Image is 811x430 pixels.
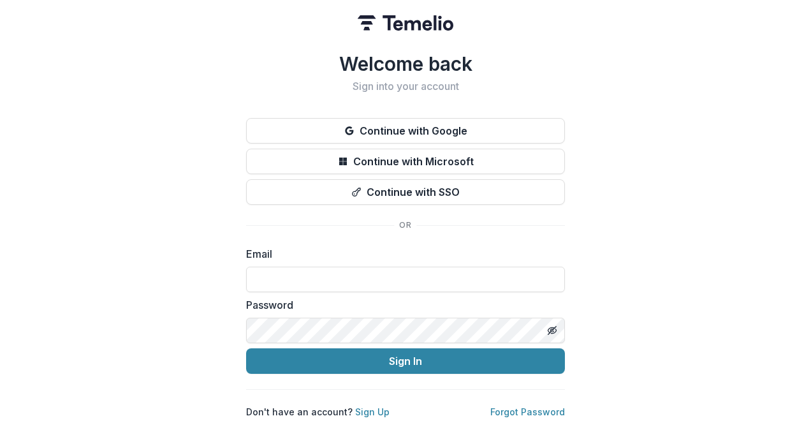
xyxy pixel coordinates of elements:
button: Toggle password visibility [542,320,562,341]
img: Temelio [358,15,453,31]
a: Forgot Password [490,406,565,417]
h1: Welcome back [246,52,565,75]
button: Continue with SSO [246,179,565,205]
label: Password [246,297,557,313]
h2: Sign into your account [246,80,565,93]
button: Continue with Google [246,118,565,144]
button: Sign In [246,348,565,374]
a: Sign Up [355,406,390,417]
label: Email [246,246,557,262]
p: Don't have an account? [246,405,390,419]
button: Continue with Microsoft [246,149,565,174]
